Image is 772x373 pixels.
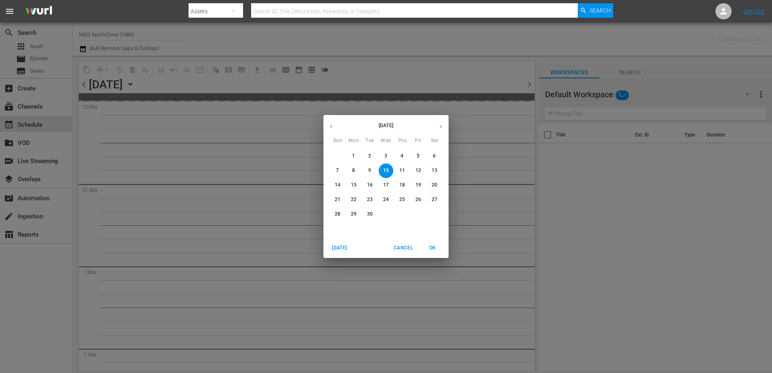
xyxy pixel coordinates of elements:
span: menu [5,6,15,16]
p: 13 [432,167,437,174]
a: Sign Out [743,8,764,15]
button: 8 [346,163,361,178]
button: 24 [379,193,393,207]
button: 7 [330,163,345,178]
button: 5 [411,149,426,163]
p: 9 [368,167,371,174]
button: 15 [346,178,361,193]
p: 4 [401,153,403,159]
p: 17 [383,182,389,189]
p: 21 [335,196,340,203]
p: 10 [383,167,389,174]
span: Tue [363,137,377,145]
button: 26 [411,193,426,207]
p: 29 [351,211,357,218]
p: 15 [351,182,357,189]
button: 19 [411,178,426,193]
p: 3 [384,153,387,159]
span: Thu [395,137,409,145]
span: Wed [379,137,393,145]
button: OK [420,241,445,255]
button: 4 [395,149,409,163]
p: 8 [352,167,355,174]
button: Cancel [390,241,416,255]
span: OK [423,244,442,252]
p: 27 [432,196,437,203]
button: 20 [427,178,442,193]
span: Sat [427,137,442,145]
button: 10 [379,163,393,178]
p: 1 [352,153,355,159]
span: Sun [330,137,345,145]
p: 19 [415,182,421,189]
p: [DATE] [339,122,433,129]
button: 16 [363,178,377,193]
span: [DATE] [330,244,349,252]
button: 29 [346,207,361,222]
p: 6 [433,153,436,159]
button: [DATE] [327,241,352,255]
p: 16 [367,182,373,189]
button: 18 [395,178,409,193]
p: 26 [415,196,421,203]
button: 11 [395,163,409,178]
p: 22 [351,196,357,203]
button: 21 [330,193,345,207]
button: 14 [330,178,345,193]
p: 30 [367,211,373,218]
button: 28 [330,207,345,222]
button: 23 [363,193,377,207]
img: ans4CAIJ8jUAAAAAAAAAAAAAAAAAAAAAAAAgQb4GAAAAAAAAAAAAAAAAAAAAAAAAJMjXAAAAAAAAAAAAAAAAAAAAAAAAgAT5G... [19,2,58,21]
p: 2 [368,153,371,159]
button: 12 [411,163,426,178]
button: 6 [427,149,442,163]
span: Mon [346,137,361,145]
button: 2 [363,149,377,163]
p: 14 [335,182,340,189]
p: 5 [417,153,420,159]
button: 30 [363,207,377,222]
p: 24 [383,196,389,203]
button: 3 [379,149,393,163]
span: Cancel [394,244,413,252]
span: Fri [411,137,426,145]
p: 18 [399,182,405,189]
button: 17 [379,178,393,193]
p: 11 [399,167,405,174]
p: 23 [367,196,373,203]
button: 25 [395,193,409,207]
button: 1 [346,149,361,163]
p: 20 [432,182,437,189]
p: 7 [336,167,339,174]
button: 13 [427,163,442,178]
p: 12 [415,167,421,174]
span: Search [589,3,611,18]
button: 27 [427,193,442,207]
p: 28 [335,211,340,218]
button: 22 [346,193,361,207]
button: 9 [363,163,377,178]
p: 25 [399,196,405,203]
